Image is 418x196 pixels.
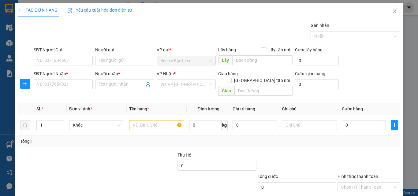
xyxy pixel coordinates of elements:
[232,77,293,84] span: [GEOGRAPHIC_DATA] tận nơi
[197,106,219,111] span: Định lượng
[391,123,397,128] span: plus
[20,120,30,130] button: delete
[36,106,41,111] span: SL
[69,106,92,111] span: Đơn vị tính
[157,71,174,76] span: VP Nhận
[258,174,278,179] span: Tổng cước
[218,47,236,52] span: Lấy hàng
[34,70,93,77] div: SĐT Người Nhận
[129,106,149,111] span: Tên hàng
[67,8,132,13] span: Yêu cầu xuất hóa đơn điện tử
[282,120,337,130] input: Ghi Chú
[129,120,184,130] input: VD: Bàn, Ghế
[67,8,72,13] img: icon
[233,106,255,111] span: Giá trị hàng
[218,55,232,65] span: Lấy
[311,23,329,28] label: Gán nhãn
[34,46,93,53] div: SĐT Người Gửi
[234,86,293,96] input: Dọc đường
[338,174,378,179] label: Hình thức thanh toán
[342,106,363,111] span: Cước hàng
[386,3,403,20] button: Close
[392,9,397,14] span: close
[295,71,325,76] label: Cước giao hàng
[295,56,339,65] input: Cước lấy hàng
[18,8,58,13] span: TẠO ĐƠN HÀNG
[279,103,339,115] th: Ghi chú
[232,55,293,65] input: Dọc đường
[21,81,30,86] span: plus
[177,153,192,157] span: Thu Hộ
[295,80,339,89] input: Cước giao hàng
[95,46,154,53] div: Người gửi
[73,120,121,130] span: Khác
[218,71,238,76] span: Giao hàng
[160,56,212,65] span: Bến xe Bạc Liêu
[18,8,22,12] span: plus
[391,120,398,130] button: plus
[295,47,323,52] label: Cước lấy hàng
[218,86,234,96] span: Giao
[20,138,162,145] div: Tổng: 1
[95,70,154,77] div: Người nhận
[266,46,293,53] span: Lấy tận nơi
[157,46,216,53] div: VP gửi
[20,79,30,89] button: plus
[222,120,228,130] span: kg
[233,120,277,130] input: 0
[146,82,151,87] span: user-add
